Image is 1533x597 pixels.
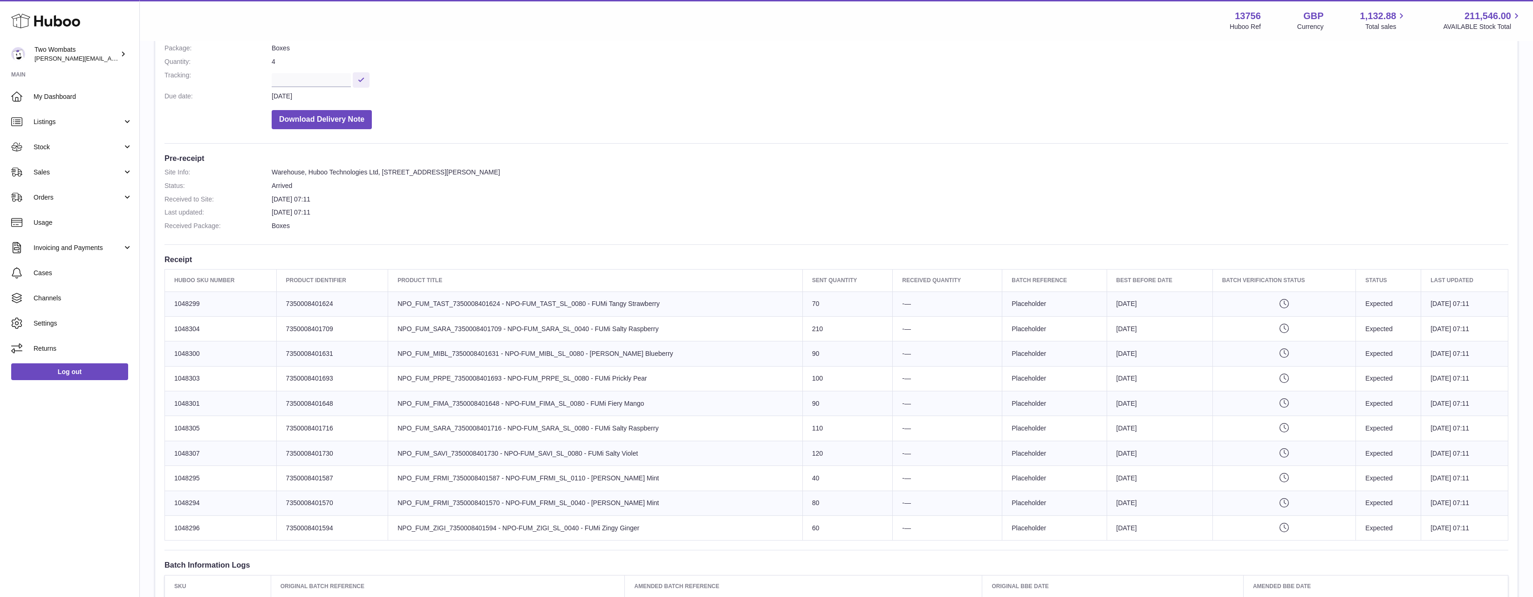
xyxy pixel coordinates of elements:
[1107,391,1212,416] td: [DATE]
[1360,10,1396,22] span: 1,132.88
[625,575,982,597] th: Amended Batch Reference
[34,218,132,227] span: Usage
[164,44,272,53] dt: Package:
[34,243,123,252] span: Invoicing and Payments
[1356,341,1421,366] td: Expected
[1356,391,1421,416] td: Expected
[276,516,388,541] td: 7350008401594
[272,195,1508,204] dd: [DATE] 07:11
[893,391,1002,416] td: -—
[802,491,893,515] td: 80
[1107,316,1212,341] td: [DATE]
[1356,416,1421,441] td: Expected
[272,181,1508,190] dd: Arrived
[34,269,132,278] span: Cases
[34,319,132,328] span: Settings
[164,181,272,190] dt: Status:
[1107,292,1212,316] td: [DATE]
[165,466,277,491] td: 1048295
[1002,366,1107,391] td: Placeholder
[1421,466,1508,491] td: [DATE] 07:11
[1002,441,1107,465] td: Placeholder
[802,316,893,341] td: 210
[388,292,803,316] td: NPO_FUM_TAST_7350008401624 - NPO-FUM_TAST_SL_0080 - FUMi Tangy Strawberry
[1107,491,1212,515] td: [DATE]
[388,441,803,465] td: NPO_FUM_SAVI_7350008401730 - NPO-FUM_SAVI_SL_0080 - FUMi Salty Violet
[272,57,1508,66] dd: 4
[388,516,803,541] td: NPO_FUM_ZIGI_7350008401594 - NPO-FUM_ZIGI_SL_0040 - FUMi Zingy Ginger
[1421,516,1508,541] td: [DATE] 07:11
[388,416,803,441] td: NPO_FUM_SARA_7350008401716 - NPO-FUM_SARA_SL_0080 - FUMi Salty Raspberry
[164,195,272,204] dt: Received to Site:
[276,391,388,416] td: 7350008401648
[1002,416,1107,441] td: Placeholder
[271,575,625,597] th: Original Batch Reference
[1421,341,1508,366] td: [DATE] 07:11
[272,92,1508,101] dd: [DATE]
[1360,10,1407,31] a: 1,132.88 Total sales
[1465,10,1511,22] span: 211,546.00
[1421,270,1508,292] th: Last updated
[272,44,1508,53] dd: Boxes
[276,292,388,316] td: 7350008401624
[34,92,132,101] span: My Dashboard
[1443,22,1522,31] span: AVAILABLE Stock Total
[893,341,1002,366] td: -—
[164,71,272,87] dt: Tracking:
[1002,491,1107,515] td: Placeholder
[1107,466,1212,491] td: [DATE]
[165,366,277,391] td: 1048303
[1107,270,1212,292] th: Best Before Date
[388,466,803,491] td: NPO_FUM_FRMI_7350008401587 - NPO-FUM_FRMI_SL_0110 - [PERSON_NAME] Mint
[276,341,388,366] td: 7350008401631
[1421,416,1508,441] td: [DATE] 07:11
[1356,516,1421,541] td: Expected
[1356,491,1421,515] td: Expected
[1443,10,1522,31] a: 211,546.00 AVAILABLE Stock Total
[893,416,1002,441] td: -—
[802,416,893,441] td: 110
[1107,366,1212,391] td: [DATE]
[164,254,1508,264] h3: Receipt
[802,466,893,491] td: 40
[1107,516,1212,541] td: [DATE]
[276,270,388,292] th: Product Identifier
[164,222,272,230] dt: Received Package:
[276,441,388,465] td: 7350008401730
[34,168,123,177] span: Sales
[893,466,1002,491] td: -—
[164,208,272,217] dt: Last updated:
[1107,416,1212,441] td: [DATE]
[34,294,132,303] span: Channels
[1107,341,1212,366] td: [DATE]
[802,516,893,541] td: 60
[165,441,277,465] td: 1048307
[1002,316,1107,341] td: Placeholder
[1002,341,1107,366] td: Placeholder
[1230,22,1261,31] div: Huboo Ref
[1356,316,1421,341] td: Expected
[802,391,893,416] td: 90
[802,341,893,366] td: 90
[1421,366,1508,391] td: [DATE] 07:11
[1002,391,1107,416] td: Placeholder
[388,316,803,341] td: NPO_FUM_SARA_7350008401709 - NPO-FUM_SARA_SL_0040 - FUMi Salty Raspberry
[1356,466,1421,491] td: Expected
[893,491,1002,515] td: -—
[388,270,803,292] th: Product title
[165,391,277,416] td: 1048301
[1421,441,1508,465] td: [DATE] 07:11
[164,153,1508,163] h3: Pre-receipt
[802,292,893,316] td: 70
[982,575,1243,597] th: Original BBE Date
[165,341,277,366] td: 1048300
[165,270,277,292] th: Huboo SKU Number
[802,366,893,391] td: 100
[272,168,1508,177] dd: Warehouse, Huboo Technologies Ltd, [STREET_ADDRESS][PERSON_NAME]
[276,416,388,441] td: 7350008401716
[11,47,25,61] img: alan@twowombats.com
[893,441,1002,465] td: -—
[165,416,277,441] td: 1048305
[34,45,118,63] div: Two Wombats
[1107,441,1212,465] td: [DATE]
